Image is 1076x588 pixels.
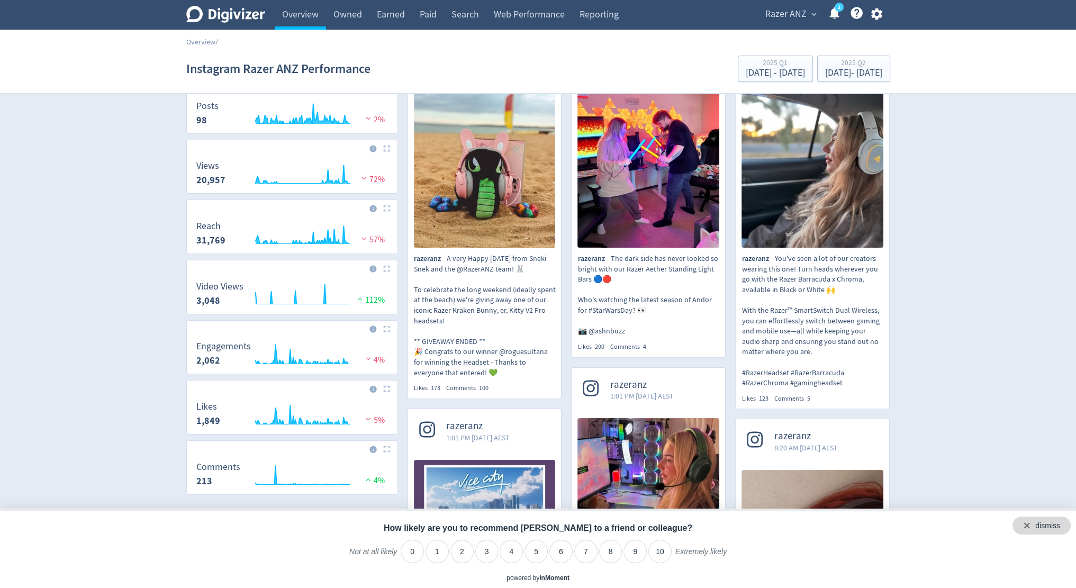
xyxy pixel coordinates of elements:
span: 2% [363,114,385,125]
img: positive-performance.svg [355,295,365,303]
span: 8:20 AM [DATE] AEST [774,442,837,453]
li: 0 [401,540,424,563]
dt: Video Views [196,281,243,293]
span: 5 [807,394,810,403]
div: Likes [414,384,446,393]
div: Likes [577,342,610,351]
span: 4% [363,355,385,365]
a: razeranz10:01 AM [DATE] AESTYou've seen a lot of our creators wearing this one! Turn heads wherev... [736,20,889,403]
img: Placeholder [383,385,390,392]
p: A very Happy [DATE] from Sneki Snek and the @RazerANZ team! 🐰 To celebrate the long weekend (idea... [414,254,556,378]
dt: Views [196,160,225,172]
span: 112% [355,295,385,305]
span: 100 [479,384,489,392]
img: You've seen a lot of our creators wearing this one! Turn heads wherever you go with the Razer Bar... [742,70,883,248]
div: [DATE] - [DATE] [825,68,882,78]
img: Placeholder [383,325,390,332]
span: 4 [643,342,646,351]
dt: Comments [196,461,240,473]
img: Placeholder [383,145,390,152]
div: powered by inmoment [507,574,569,583]
img: negative-performance.svg [363,415,374,423]
dt: Reach [196,220,225,232]
li: 4 [500,540,523,563]
img: Placeholder [383,446,390,453]
svg: Likes 1,849 [191,402,393,430]
a: InMoment [539,574,569,582]
svg: Views 20,957 [191,161,393,189]
div: 2025 Q2 [825,59,882,68]
span: 1:01 PM [DATE] AEST [610,391,673,401]
li: 2 [450,540,474,563]
p: The dark side has never looked so bright with our Razer Aether Standing Light Bars 🔵🔴 Who's watch... [577,254,719,337]
span: razeranz [742,254,774,264]
strong: 20,957 [196,174,225,186]
div: Comments [774,394,816,403]
text: 2 [837,4,840,11]
span: 1:01 PM [DATE] AEST [446,432,510,443]
span: expand_more [809,10,819,19]
strong: 213 [196,475,212,487]
img: negative-performance.svg [359,234,369,242]
button: 2025 Q2[DATE]- [DATE] [817,56,890,82]
button: 2025 Q1[DATE] - [DATE] [738,56,813,82]
label: Not at all likely [349,547,397,565]
dt: Engagements [196,340,251,352]
dt: Likes [196,401,220,413]
span: 173 [431,384,440,392]
a: 2 [835,3,844,12]
span: 57% [359,234,385,245]
h1: Instagram Razer ANZ Performance [186,52,370,86]
strong: 3,048 [196,294,220,307]
li: 9 [623,540,647,563]
img: Placeholder [383,205,390,212]
a: razeranz10:01 AM [DATE] AESTThe dark side has never looked so bright with our Razer Aether Standi... [572,20,725,351]
label: Extremely likely [675,547,727,565]
span: 5% [363,415,385,426]
span: razeranz [577,254,610,264]
svg: Engagements 2,062 [191,341,393,369]
svg: Comments 213 [191,462,393,490]
div: dismiss [1035,521,1060,531]
div: Comments [446,384,494,393]
svg: Posts 98 [191,101,393,129]
span: razeranz [610,379,673,391]
button: Razer ANZ [762,6,819,23]
img: negative-performance.svg [363,355,374,363]
span: razeranz [446,420,510,432]
dt: Posts [196,100,219,112]
a: Overview [186,37,215,47]
strong: 31,769 [196,234,225,247]
span: / [215,37,218,47]
span: 123 [758,394,768,403]
div: Likes [742,394,774,403]
span: 4% [363,475,385,486]
img: Placeholder [383,265,390,272]
div: [DATE] - [DATE] [746,68,805,78]
img: The dark side has never looked so bright with our Razer Aether Standing Light Bars 🔵🔴 Who's watch... [577,70,719,248]
svg: Video Views 3,048 [191,282,393,310]
span: razeranz [774,430,837,442]
img: positive-performance.svg [363,475,374,483]
li: 7 [574,540,598,563]
span: Razer ANZ [765,6,807,23]
strong: 1,849 [196,414,220,427]
img: negative-performance.svg [359,174,369,182]
div: Comments [610,342,652,351]
svg: Reach 31,769 [191,221,393,249]
span: 72% [359,174,385,185]
p: You've seen a lot of our creators wearing this one! Turn heads wherever you go with the Razer Bar... [742,254,883,388]
img: A very Happy Easter from Sneki Snek and the @RazerANZ team! 🐰 To celebrate the long weekend (idea... [414,70,556,248]
a: razeranz3:06 PM [DATE] AESTA very Happy Easter from Sneki Snek and the @RazerANZ team! 🐰 To celeb... [408,20,562,393]
span: 200 [594,342,604,351]
li: 10 [648,540,672,563]
strong: 98 [196,114,207,126]
div: 2025 Q1 [746,59,805,68]
li: 6 [549,540,573,563]
strong: 2,062 [196,354,220,367]
span: razeranz [414,254,447,264]
li: 1 [426,540,449,563]
li: 5 [525,540,548,563]
div: Close survey [1012,517,1071,535]
img: negative-performance.svg [363,114,374,122]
